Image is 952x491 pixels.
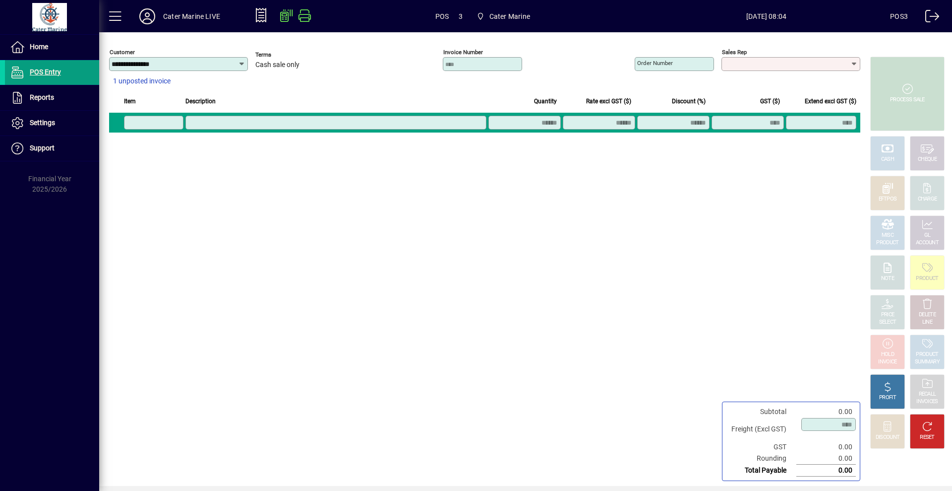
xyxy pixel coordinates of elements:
div: HOLD [881,351,894,358]
div: EFTPOS [879,196,897,203]
div: DELETE [919,311,936,319]
span: Cash sale only [255,61,299,69]
td: 0.00 [796,406,856,418]
div: RECALL [919,391,936,398]
span: Item [124,96,136,107]
a: Support [5,136,99,161]
td: 0.00 [796,441,856,453]
div: CASH [881,156,894,163]
div: PROFIT [879,394,896,402]
div: PRICE [881,311,894,319]
div: RESET [920,434,935,441]
span: Support [30,144,55,152]
mat-label: Customer [110,49,135,56]
a: Reports [5,85,99,110]
td: Freight (Excl GST) [726,418,796,441]
span: 3 [459,8,463,24]
div: INVOICE [878,358,896,366]
a: Logout [918,2,940,34]
span: Settings [30,119,55,127]
span: Extend excl GST ($) [805,96,856,107]
td: GST [726,441,796,453]
td: 0.00 [796,453,856,465]
span: GST ($) [760,96,780,107]
div: GL [924,232,931,239]
div: POS3 [890,8,908,24]
span: Description [185,96,216,107]
mat-label: Order number [637,60,673,67]
span: Cater Marine [489,8,530,24]
td: 0.00 [796,465,856,477]
div: SELECT [879,319,896,326]
div: Cater Marine LIVE [163,8,220,24]
div: LINE [922,319,932,326]
span: POS [435,8,449,24]
a: Settings [5,111,99,136]
div: MISC [882,232,893,239]
div: SUMMARY [915,358,940,366]
mat-label: Sales rep [722,49,747,56]
td: Subtotal [726,406,796,418]
button: Profile [131,7,163,25]
span: Home [30,43,48,51]
div: NOTE [881,275,894,282]
span: Terms [255,52,315,58]
span: POS Entry [30,68,61,76]
div: CHEQUE [918,156,937,163]
td: Rounding [726,453,796,465]
div: PRODUCT [916,351,938,358]
span: Reports [30,93,54,101]
a: Home [5,35,99,60]
div: PROCESS SALE [890,96,925,104]
div: ACCOUNT [916,239,939,247]
span: Rate excl GST ($) [586,96,631,107]
span: 1 unposted invoice [113,76,171,86]
div: CHARGE [918,196,937,203]
div: PRODUCT [916,275,938,282]
span: Cater Marine [473,7,534,25]
button: 1 unposted invoice [109,72,175,90]
div: INVOICES [916,398,938,406]
div: PRODUCT [876,239,898,247]
span: Quantity [534,96,557,107]
div: DISCOUNT [876,434,899,441]
td: Total Payable [726,465,796,477]
span: Discount (%) [672,96,706,107]
mat-label: Invoice number [443,49,483,56]
span: [DATE] 08:04 [643,8,890,24]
